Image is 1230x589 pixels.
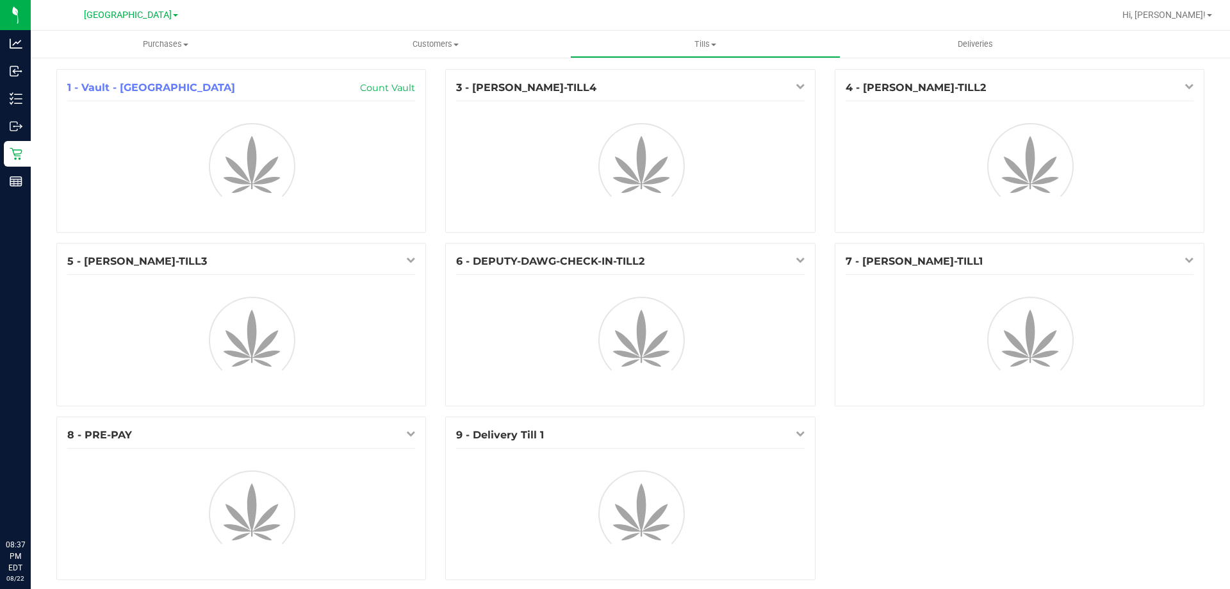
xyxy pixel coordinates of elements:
span: 6 - DEPUTY-DAWG-CHECK-IN-TILL2 [456,255,644,267]
span: 7 - [PERSON_NAME]-TILL1 [846,255,983,267]
span: 4 - [PERSON_NAME]-TILL2 [846,81,986,94]
a: Count Vault [360,82,415,94]
span: Purchases [31,38,300,50]
inline-svg: Inbound [10,65,22,78]
a: Tills [570,31,840,58]
span: 5 - [PERSON_NAME]-TILL3 [67,255,207,267]
span: 9 - Delivery Till 1 [456,429,544,441]
span: 3 - [PERSON_NAME]-TILL4 [456,81,596,94]
span: [GEOGRAPHIC_DATA] [84,10,172,21]
span: Hi, [PERSON_NAME]! [1122,10,1206,20]
span: Tills [571,38,839,50]
span: 8 - PRE-PAY [67,429,132,441]
inline-svg: Retail [10,147,22,160]
inline-svg: Inventory [10,92,22,105]
inline-svg: Reports [10,175,22,188]
inline-svg: Outbound [10,120,22,133]
span: Customers [301,38,570,50]
p: 08:37 PM EDT [6,539,25,574]
span: Deliveries [940,38,1010,50]
a: Purchases [31,31,300,58]
inline-svg: Analytics [10,37,22,50]
p: 08/22 [6,574,25,583]
a: Deliveries [840,31,1110,58]
span: 1 - Vault - [GEOGRAPHIC_DATA] [67,81,235,94]
a: Customers [300,31,570,58]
